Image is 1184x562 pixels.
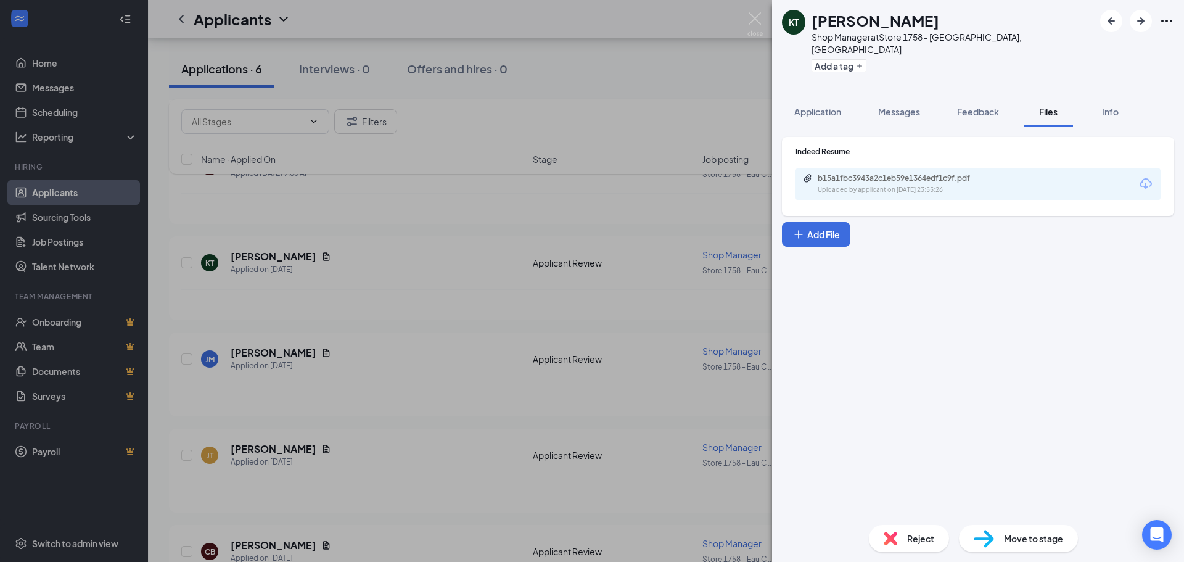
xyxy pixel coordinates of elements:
[957,106,999,117] span: Feedback
[1102,106,1119,117] span: Info
[1039,106,1058,117] span: Files
[1130,10,1152,32] button: ArrowRight
[803,173,813,183] svg: Paperclip
[878,106,920,117] span: Messages
[803,173,1003,195] a: Paperclipb15a1fbc3943a2c1eb59e1364edf1c9f.pdfUploaded by applicant on [DATE] 23:55:26
[818,185,1003,195] div: Uploaded by applicant on [DATE] 23:55:26
[1133,14,1148,28] svg: ArrowRight
[818,173,990,183] div: b15a1fbc3943a2c1eb59e1364edf1c9f.pdf
[1159,14,1174,28] svg: Ellipses
[856,62,863,70] svg: Plus
[789,16,799,28] div: KT
[1100,10,1122,32] button: ArrowLeftNew
[794,106,841,117] span: Application
[1142,520,1172,550] div: Open Intercom Messenger
[812,10,939,31] h1: [PERSON_NAME]
[1104,14,1119,28] svg: ArrowLeftNew
[782,222,850,247] button: Add FilePlus
[907,532,934,545] span: Reject
[1004,532,1063,545] span: Move to stage
[812,59,866,72] button: PlusAdd a tag
[792,228,805,241] svg: Plus
[812,31,1095,56] div: Shop Manager at Store 1758 - [GEOGRAPHIC_DATA], [GEOGRAPHIC_DATA]
[1138,176,1153,191] svg: Download
[795,146,1161,157] div: Indeed Resume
